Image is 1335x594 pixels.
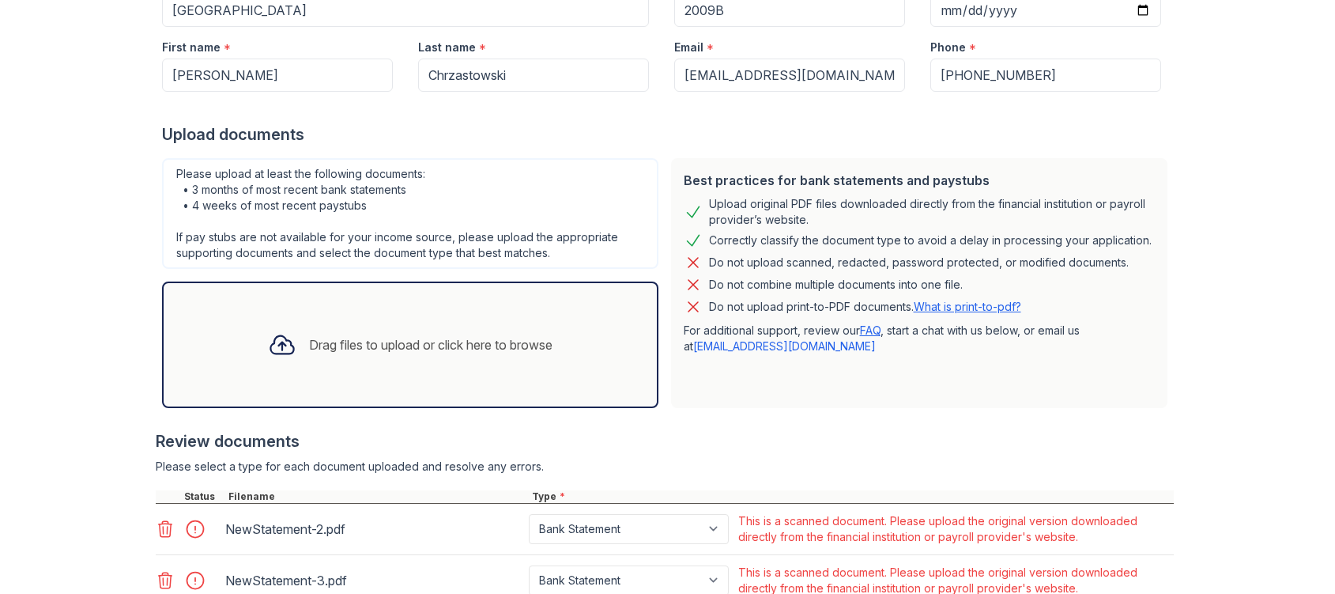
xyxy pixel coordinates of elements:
p: Do not upload print-to-PDF documents. [709,299,1021,315]
div: NewStatement-2.pdf [225,516,522,542]
label: Phone [930,40,966,55]
div: Type [529,490,1174,503]
div: NewStatement-3.pdf [225,568,522,593]
div: Best practices for bank statements and paystubs [684,171,1155,190]
a: What is print-to-pdf? [914,300,1021,313]
div: This is a scanned document. Please upload the original version downloaded directly from the finan... [738,513,1171,545]
div: Upload original PDF files downloaded directly from the financial institution or payroll provider’... [709,196,1155,228]
a: [EMAIL_ADDRESS][DOMAIN_NAME] [693,339,876,353]
label: First name [162,40,221,55]
a: FAQ [860,323,881,337]
label: Last name [418,40,476,55]
div: Please select a type for each document uploaded and resolve any errors. [156,459,1174,475]
div: Filename [225,490,529,503]
div: Upload documents [162,123,1174,146]
div: Status [181,490,225,503]
div: Do not upload scanned, redacted, password protected, or modified documents. [709,253,1129,272]
div: Please upload at least the following documents: • 3 months of most recent bank statements • 4 wee... [162,158,658,269]
div: Review documents [156,430,1174,452]
div: Do not combine multiple documents into one file. [709,275,963,294]
label: Email [674,40,703,55]
div: Correctly classify the document type to avoid a delay in processing your application. [709,231,1152,250]
p: For additional support, review our , start a chat with us below, or email us at [684,323,1155,354]
div: Drag files to upload or click here to browse [309,335,552,354]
